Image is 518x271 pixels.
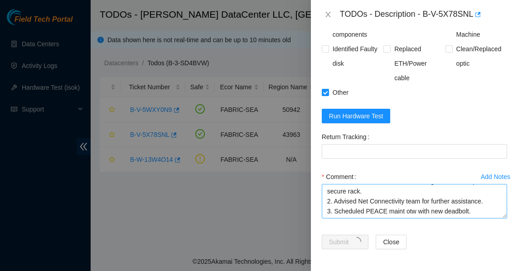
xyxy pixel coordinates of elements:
label: Return Tracking [322,130,373,144]
span: Other [329,85,352,100]
button: Add Notes [480,169,511,184]
div: TODOs - Description - B-V-5X78SNL [340,7,507,22]
button: Close [376,235,407,249]
button: Run Hardware Test [322,109,391,123]
div: Add Notes [481,174,510,180]
span: Clean/Replaced optic [453,42,507,71]
button: Close [322,10,334,19]
span: Close [383,237,399,247]
span: Identified Faulty disk [329,42,383,71]
input: Return Tracking [322,144,507,159]
span: Replaced ETH/Power cable [391,42,445,85]
label: Comment [322,169,360,184]
button: Submitloading [322,235,369,249]
textarea: Comment [322,184,507,218]
span: close [324,11,332,18]
span: Run Hardware Test [329,111,383,121]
